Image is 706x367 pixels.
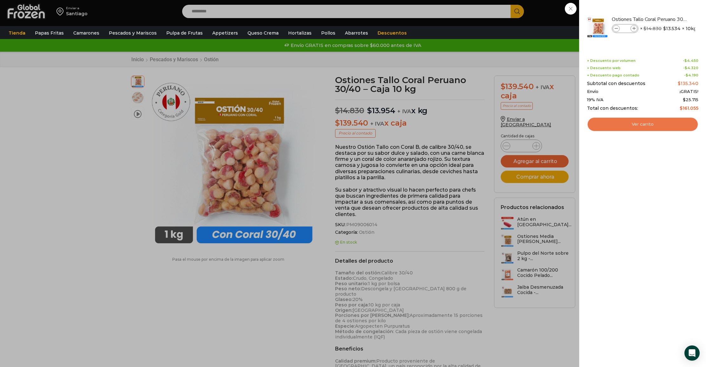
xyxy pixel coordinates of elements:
input: Product quantity [620,25,630,32]
span: - [683,66,698,70]
a: Descuentos [374,27,410,39]
span: 19% IVA [587,97,604,102]
span: $ [686,73,688,77]
span: - [684,73,698,77]
a: Appetizers [209,27,241,39]
bdi: 4.320 [685,66,698,70]
a: Hortalizas [285,27,315,39]
a: Ver carrito [587,117,698,132]
span: ¡GRATIS! [680,89,698,94]
span: $ [680,105,683,111]
bdi: 4.450 [684,58,698,63]
a: Pescados y Mariscos [106,27,160,39]
a: Pollos [318,27,339,39]
span: $ [663,25,666,32]
span: + Descuento por volumen [587,59,636,63]
a: Ostiones Tallo Coral Peruano 30/40 - Caja 10 kg [612,16,687,23]
a: Camarones [70,27,102,39]
bdi: 135.340 [678,81,698,86]
span: - [683,59,698,63]
span: $ [683,97,686,102]
span: $ [685,66,687,70]
bdi: 4.190 [686,73,698,77]
span: Total con descuentos: [587,106,638,111]
div: Open Intercom Messenger [684,345,700,361]
a: Queso Crema [244,27,282,39]
a: Papas Fritas [32,27,67,39]
span: × × 10kg [640,24,697,33]
span: $ [684,58,687,63]
span: + Descuento web [587,66,621,70]
a: Tienda [5,27,29,39]
span: Subtotal con descuentos [587,81,645,86]
a: Abarrotes [342,27,371,39]
bdi: 161.055 [680,105,698,111]
span: $ [643,26,646,31]
span: $ [678,81,681,86]
bdi: 13.534 [663,25,681,32]
span: + Descuento pago contado [587,73,639,77]
bdi: 14.830 [643,26,662,31]
span: Envío [587,89,598,94]
a: Pulpa de Frutas [163,27,206,39]
span: 25.715 [683,97,698,102]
